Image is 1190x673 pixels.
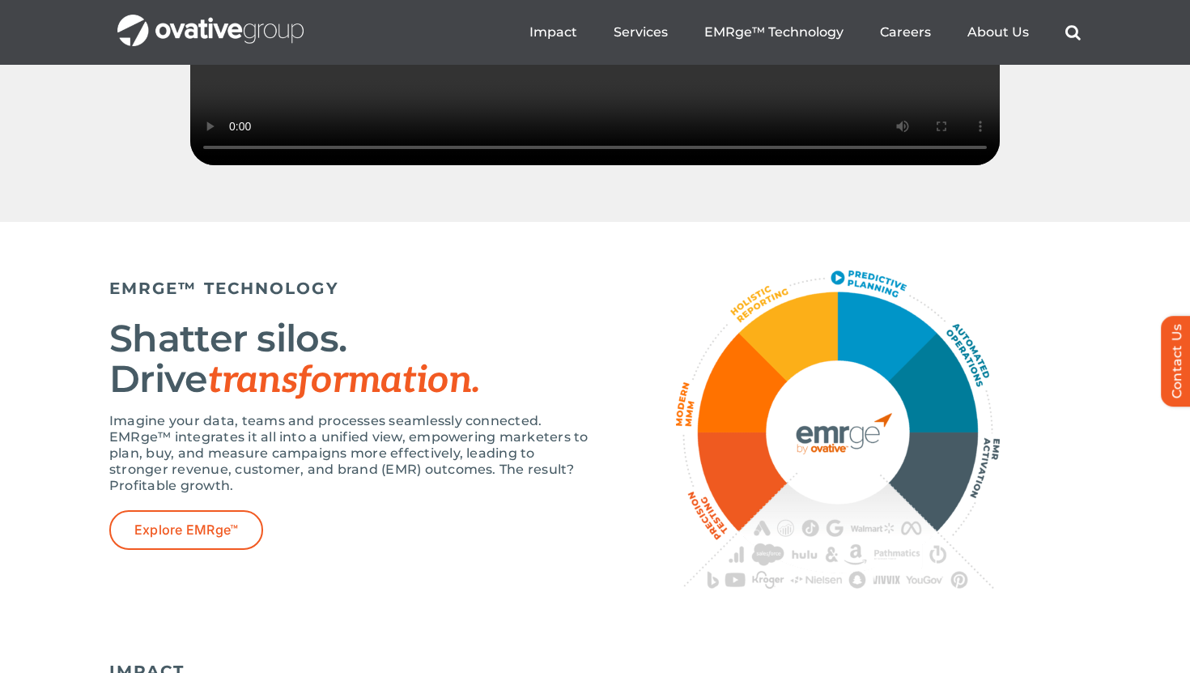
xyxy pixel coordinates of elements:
[109,279,595,298] h5: EMRGE™ TECHNOLOGY
[529,24,577,40] a: Impact
[529,6,1081,58] nav: Menu
[134,522,238,538] span: Explore EMRge™
[117,13,304,28] a: OG_Full_horizontal_WHT
[704,24,844,40] a: EMRge™ Technology
[208,358,480,403] span: transformation.
[676,270,1000,589] img: Home – EMRge
[967,24,1029,40] a: About Us
[109,510,263,550] a: Explore EMRge™
[1065,24,1081,40] a: Search
[880,24,931,40] a: Careers
[109,236,250,295] span: This is
[109,413,595,494] p: Imagine your data, teams and processes seamlessly connected. EMRge™ integrates it all into a unif...
[109,318,595,401] h2: Shatter silos. Drive
[614,24,668,40] a: Services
